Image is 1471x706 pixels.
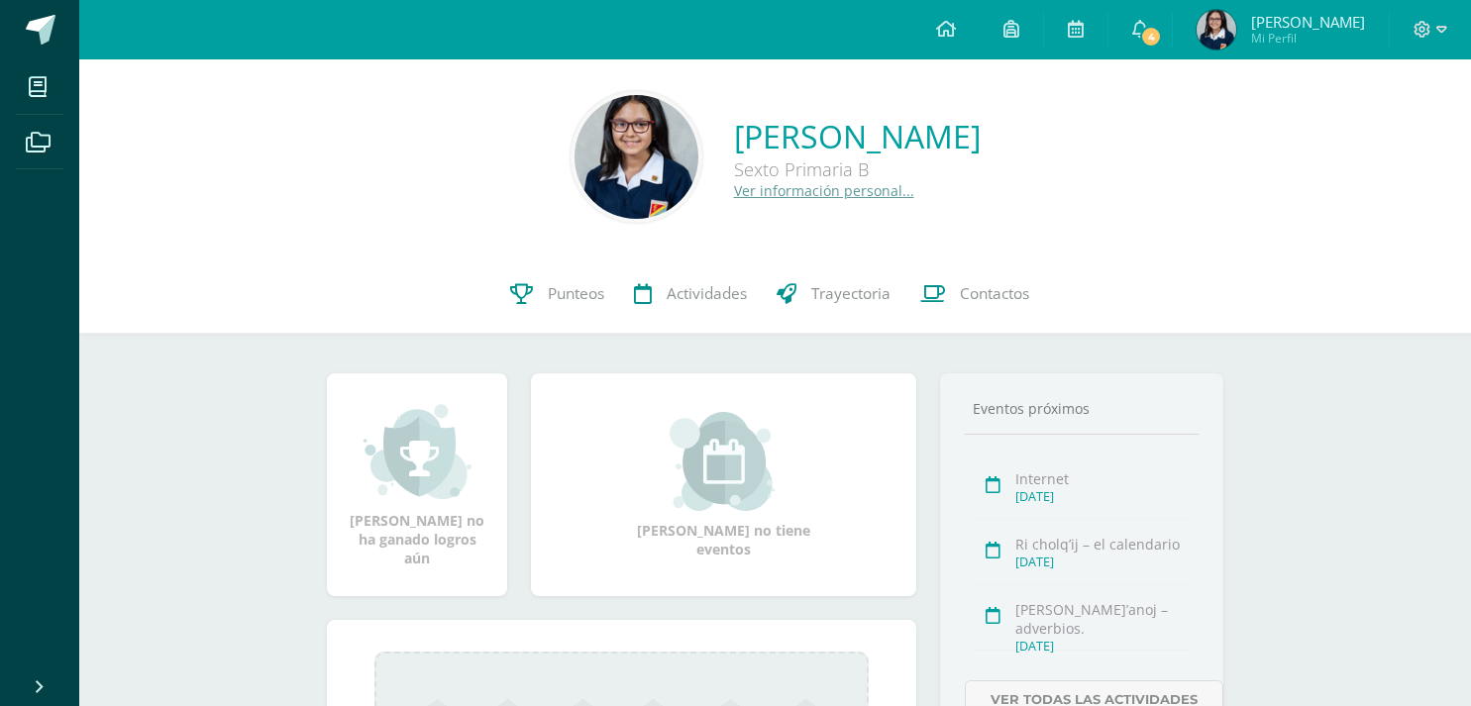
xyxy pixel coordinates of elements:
[1015,554,1193,570] div: [DATE]
[364,402,472,501] img: achievement_small.png
[575,95,698,219] img: 42bd2002fd812dcb713bd7c6b0718ca5.png
[625,412,823,558] div: [PERSON_NAME] no tiene eventos
[1015,600,1193,638] div: [PERSON_NAME]’anoj – adverbios.
[667,283,747,304] span: Actividades
[960,283,1029,304] span: Contactos
[762,254,905,334] a: Trayectoria
[1251,30,1365,47] span: Mi Perfil
[811,283,891,304] span: Trayectoria
[495,254,619,334] a: Punteos
[734,181,914,200] a: Ver información personal...
[1197,10,1236,50] img: f922c288ae126f9f5adc21fcc3bf89f3.png
[619,254,762,334] a: Actividades
[347,402,487,567] div: [PERSON_NAME] no ha ganado logros aún
[905,254,1044,334] a: Contactos
[1140,26,1162,48] span: 4
[1015,535,1193,554] div: Ri cholq’ij – el calendario
[1015,638,1193,655] div: [DATE]
[548,283,604,304] span: Punteos
[670,412,778,511] img: event_small.png
[1015,469,1193,488] div: Internet
[734,115,981,157] a: [PERSON_NAME]
[734,157,981,181] div: Sexto Primaria B
[1015,488,1193,505] div: [DATE]
[1251,12,1365,32] span: [PERSON_NAME]
[965,399,1199,418] div: Eventos próximos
